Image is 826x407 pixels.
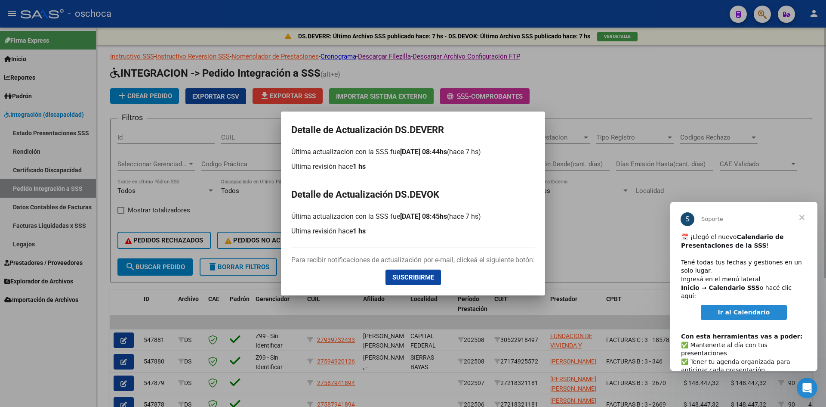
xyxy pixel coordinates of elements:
[400,212,447,221] span: [DATE] 08:45hs
[353,162,366,171] span: 1 hs
[291,255,535,265] p: Para recibir notificaciones de actualización por e-mail, clickeá el siguiente botón:
[11,131,132,138] b: Con esta herramientas vas a poder:
[291,162,535,172] p: Ultima revisión hace
[11,122,136,232] div: ​✅ Mantenerte al día con tus presentaciones ✅ Tener tu agenda organizada para anticipar cada pres...
[291,211,535,222] p: Última actualizacion con la SSS fue (hace 7 hs)
[797,378,817,398] iframe: Intercom live chat
[291,186,535,203] h2: Detalle de Actualización DS.DEVOK
[385,270,441,285] button: Suscribirme
[291,226,535,236] p: Ultima revisión hace
[291,122,535,138] h2: Detalle de Actualización DS.DEVERR
[670,202,817,371] iframe: Intercom live chat mensaje
[353,227,366,235] span: 1 hs
[291,147,535,157] p: Última actualizacion con la SSS fue (hace 7 hs)
[392,273,434,281] span: Suscribirme
[400,148,447,156] span: [DATE] 08:44hs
